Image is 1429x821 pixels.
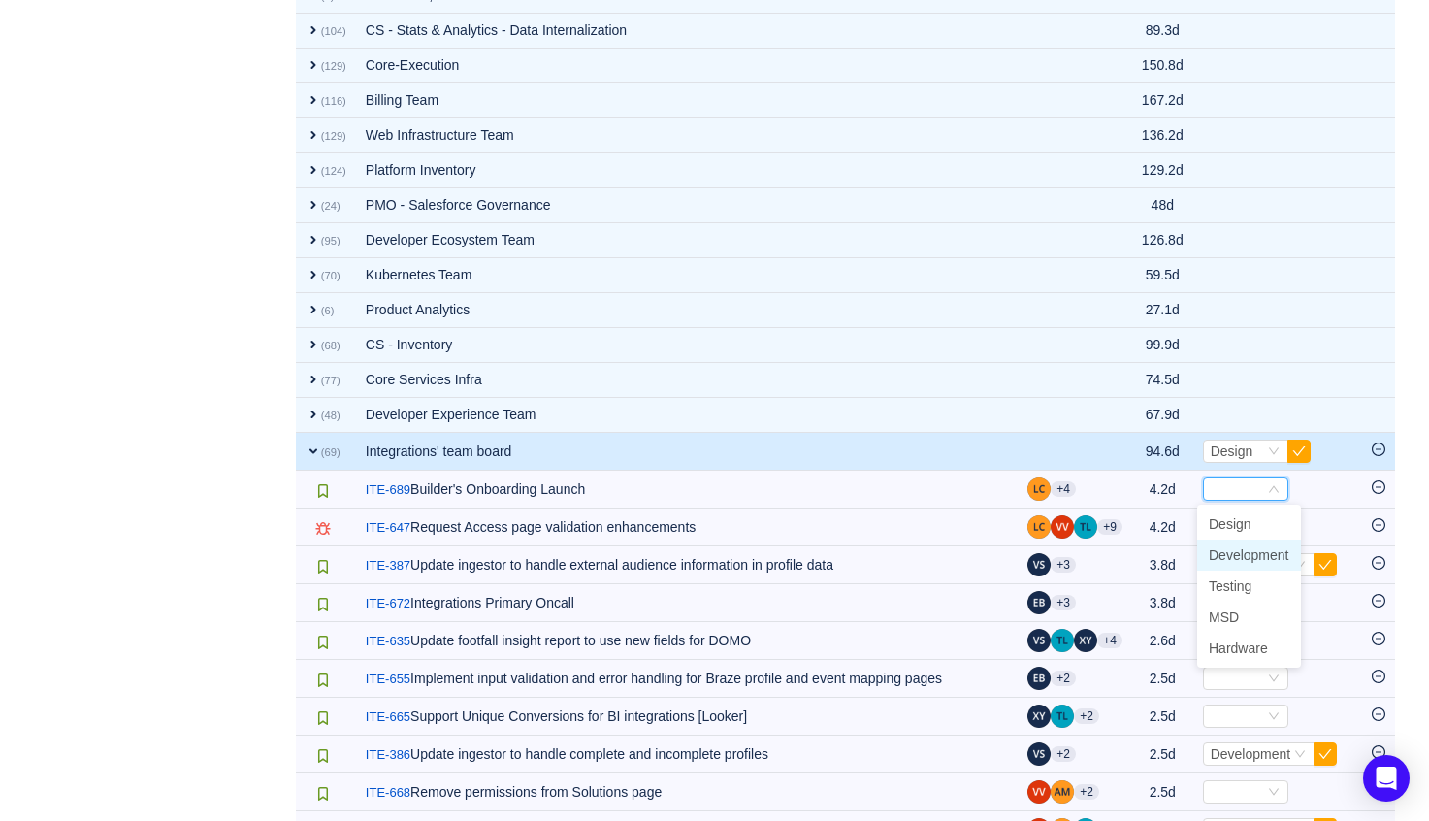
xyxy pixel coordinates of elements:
[356,773,1018,811] td: Remove permissions from Solutions page
[1132,83,1193,118] td: 167.2d
[1027,477,1051,501] img: LC
[1132,293,1193,328] td: 27.1d
[306,302,321,317] span: expand
[356,118,1018,153] td: Web Infrastructure Team
[321,340,341,351] small: (68)
[315,710,331,726] img: 10315
[1372,707,1385,721] i: icon: minus-circle
[1132,398,1193,433] td: 67.9d
[1074,629,1097,652] img: XR
[1132,49,1193,83] td: 150.8d
[1211,443,1253,459] span: Design
[1132,363,1193,398] td: 74.5d
[306,372,321,387] span: expand
[1132,773,1193,811] td: 2.5d
[1074,515,1097,539] img: TL
[1074,708,1099,724] aui-badge: +2
[1268,710,1280,724] i: icon: down
[1314,742,1337,766] button: icon: check
[1209,547,1289,563] span: Development
[1132,188,1193,223] td: 48d
[321,25,346,37] small: (104)
[306,92,321,108] span: expand
[366,480,410,500] a: ITE-689
[1051,780,1074,804] img: AM
[321,165,346,177] small: (124)
[1132,14,1193,49] td: 89.3d
[1132,471,1193,509] td: 4.2d
[356,660,1018,698] td: Implement input validation and error handling for Braze profile and event mapping pages
[1132,736,1193,773] td: 2.5d
[1051,629,1074,652] img: TL
[1132,509,1193,546] td: 4.2d
[356,622,1018,660] td: Update footfall insight report to use new fields for DOMO
[321,270,341,281] small: (70)
[1132,328,1193,363] td: 99.9d
[1372,480,1385,494] i: icon: minus-circle
[306,337,321,352] span: expand
[356,363,1018,398] td: Core Services Infra
[1211,746,1291,762] span: Development
[1074,784,1099,800] aui-badge: +2
[315,521,331,537] img: 10303
[1027,553,1051,576] img: VS
[1132,546,1193,584] td: 3.8d
[315,635,331,650] img: 10315
[1027,591,1051,614] img: EB
[315,483,331,499] img: 10315
[1132,698,1193,736] td: 2.5d
[1027,780,1051,804] img: VV
[366,518,410,538] a: ITE-647
[1372,745,1385,759] i: icon: minus-circle
[1294,748,1306,762] i: icon: down
[356,433,1018,471] td: Integrations' team board
[1132,433,1193,471] td: 94.6d
[1027,515,1051,539] img: LC
[321,200,341,212] small: (24)
[315,786,331,802] img: 10315
[356,736,1018,773] td: Update ingestor to handle complete and incomplete profiles
[1132,584,1193,622] td: 3.8d
[1051,671,1076,686] aui-badge: +2
[321,375,341,386] small: (77)
[306,22,321,38] span: expand
[306,197,321,213] span: expand
[1209,578,1251,594] span: Testing
[321,305,335,316] small: (6)
[1132,660,1193,698] td: 2.5d
[306,162,321,178] span: expand
[1097,519,1122,535] aui-badge: +9
[1027,742,1051,766] img: VS
[1027,705,1051,728] img: XR
[366,670,410,689] a: ITE-655
[356,83,1018,118] td: Billing Team
[1051,746,1076,762] aui-badge: +2
[1268,673,1280,686] i: icon: down
[1372,632,1385,645] i: icon: minus-circle
[1268,483,1280,497] i: icon: down
[1363,755,1410,802] div: Open Intercom Messenger
[306,407,321,422] span: expand
[356,14,1018,49] td: CS - Stats & Analytics - Data Internalization
[356,153,1018,188] td: Platform Inventory
[321,95,346,107] small: (116)
[315,673,331,688] img: 10315
[356,258,1018,293] td: Kubernetes Team
[1132,153,1193,188] td: 129.2d
[1132,118,1193,153] td: 136.2d
[1209,516,1251,532] span: Design
[1287,440,1311,463] button: icon: check
[1372,443,1385,456] i: icon: minus-circle
[356,584,1018,622] td: Integrations Primary Oncall
[1372,670,1385,683] i: icon: minus-circle
[1132,223,1193,258] td: 126.8d
[306,443,321,459] span: expand
[1051,705,1074,728] img: TL
[356,188,1018,223] td: PMO - Salesforce Governance
[306,127,321,143] span: expand
[1132,258,1193,293] td: 59.5d
[356,223,1018,258] td: Developer Ecosystem Team
[1051,515,1074,539] img: VV
[356,398,1018,433] td: Developer Experience Team
[1372,518,1385,532] i: icon: minus-circle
